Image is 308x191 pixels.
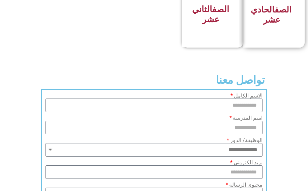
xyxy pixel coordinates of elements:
[191,4,230,25] h3: الثاني عشر
[43,75,265,85] h2: تواصل معنا
[230,93,263,99] label: الاسم الكامل
[275,5,291,15] a: الصف
[227,138,263,143] label: الوظيفة/ الدور
[229,115,263,121] label: اسم المدرسة
[212,4,229,14] a: الصف
[230,160,263,165] label: بريد الكتروني
[226,182,263,188] label: محتوى الرسالة
[252,5,291,25] h3: الحادي عشر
